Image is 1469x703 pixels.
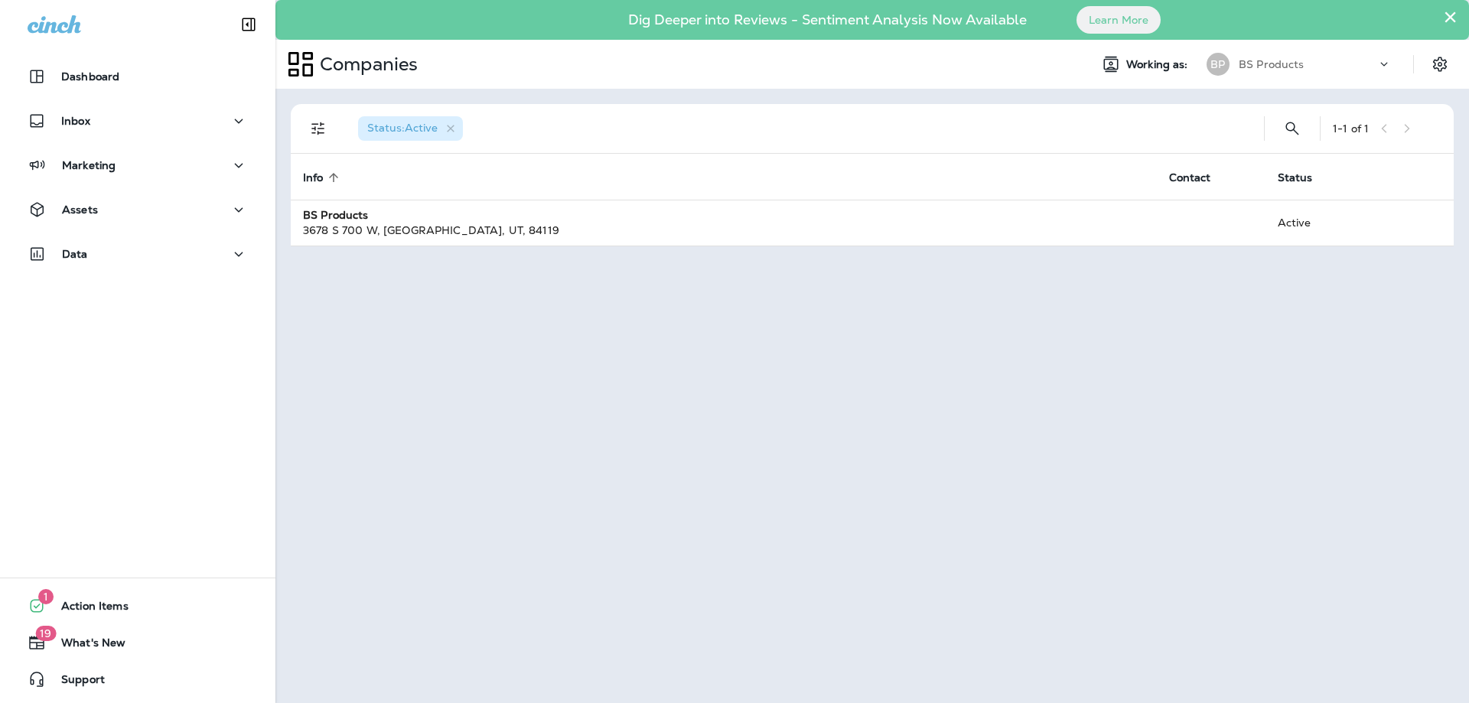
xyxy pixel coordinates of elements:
[15,150,260,181] button: Marketing
[314,53,418,76] p: Companies
[1126,58,1191,71] span: Working as:
[62,203,98,216] p: Assets
[46,600,129,618] span: Action Items
[1239,58,1305,70] p: BS Products
[15,591,260,621] button: 1Action Items
[46,673,105,692] span: Support
[38,589,54,604] span: 1
[584,18,1071,22] p: Dig Deeper into Reviews - Sentiment Analysis Now Available
[15,239,260,269] button: Data
[46,636,125,655] span: What's New
[1169,171,1211,184] span: Contact
[1426,50,1454,78] button: Settings
[1169,171,1231,184] span: Contact
[61,70,119,83] p: Dashboard
[303,208,369,222] strong: BS Products
[1443,5,1458,29] button: Close
[303,171,324,184] span: Info
[1278,171,1313,184] span: Status
[15,106,260,136] button: Inbox
[15,664,260,695] button: Support
[62,248,88,260] p: Data
[61,115,90,127] p: Inbox
[367,121,438,135] span: Status : Active
[227,9,270,40] button: Collapse Sidebar
[303,171,344,184] span: Info
[303,223,1145,238] div: 3678 S 700 W , [GEOGRAPHIC_DATA] , UT , 84119
[35,626,56,641] span: 19
[15,61,260,92] button: Dashboard
[15,627,260,658] button: 19What's New
[1277,113,1308,144] button: Search Companies
[1333,122,1369,135] div: 1 - 1 of 1
[62,159,116,171] p: Marketing
[1207,53,1230,76] div: BP
[1077,6,1161,34] button: Learn More
[303,113,334,144] button: Filters
[358,116,463,141] div: Status:Active
[1265,200,1367,246] td: Active
[15,194,260,225] button: Assets
[1278,171,1333,184] span: Status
